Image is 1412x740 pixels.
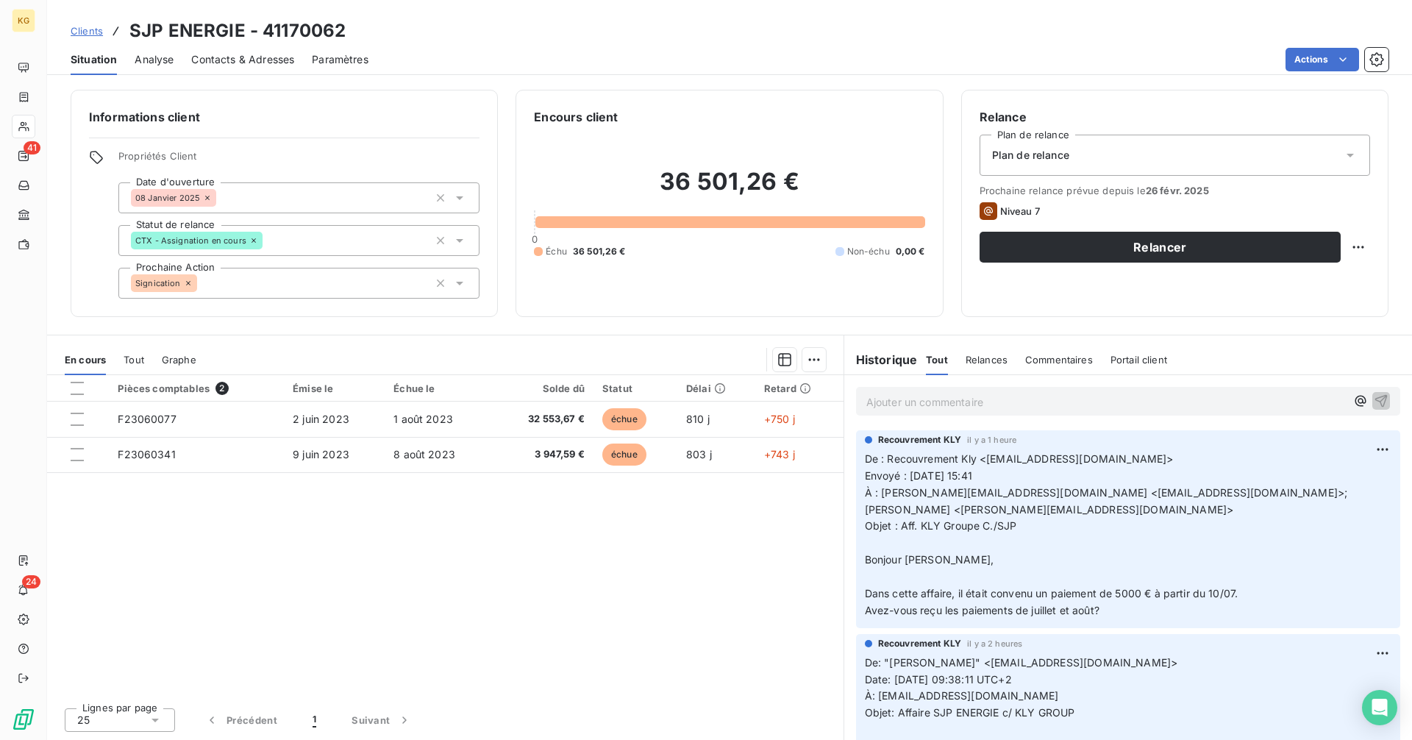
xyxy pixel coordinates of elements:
[992,148,1069,163] span: Plan de relance
[865,604,1099,616] span: Avez-vous reçu les paiements de juillet et août?
[573,245,626,258] span: 36 501,26 €
[312,52,368,67] span: Paramètres
[313,713,316,727] span: 1
[1146,185,1209,196] span: 26 févr. 2025
[686,413,710,425] span: 810 j
[602,444,646,466] span: échue
[764,413,795,425] span: +750 j
[1110,354,1167,366] span: Portail client
[878,637,961,650] span: Recouvrement KLY
[967,435,1016,444] span: il y a 1 heure
[12,708,35,731] img: Logo LeanPay
[191,52,294,67] span: Contacts & Adresses
[118,150,479,171] span: Propriétés Client
[865,553,994,566] span: Bonjour [PERSON_NAME],
[263,234,274,247] input: Ajouter une valeur
[293,448,349,460] span: 9 juin 2023
[865,689,1059,702] span: À: [EMAIL_ADDRESS][DOMAIN_NAME]
[293,383,376,394] div: Émise le
[71,24,103,38] a: Clients
[393,448,455,460] span: 8 août 2023
[77,713,90,727] span: 25
[546,245,567,258] span: Échu
[966,354,1008,366] span: Relances
[71,52,117,67] span: Situation
[686,383,746,394] div: Délai
[118,382,275,395] div: Pièces comptables
[216,191,228,204] input: Ajouter une valeur
[980,108,1370,126] h6: Relance
[12,144,35,168] a: 41
[865,656,1178,669] span: De: "[PERSON_NAME]" <[EMAIL_ADDRESS][DOMAIN_NAME]>
[1025,354,1093,366] span: Commentaires
[532,233,538,245] span: 0
[764,448,795,460] span: +743 j
[124,354,144,366] span: Tout
[118,448,175,460] span: F23060341
[865,519,1017,532] span: Objet : Aff. KLY Groupe C./SJP
[187,705,295,736] button: Précédent
[865,706,1075,719] span: Objet: Affaire SJP ENERGIE c/ KLY GROUP
[534,108,618,126] h6: Encours client
[878,433,961,447] span: Recouvrement KLY
[197,277,209,290] input: Ajouter une valeur
[393,383,484,394] div: Échue le
[215,382,229,395] span: 2
[980,185,1370,196] span: Prochaine relance prévue depuis le
[22,575,40,588] span: 24
[865,587,1238,600] span: Dans cette affaire, il était convenu un paiement de 5000 € à partir du 10/07.
[967,639,1022,648] span: il y a 2 heures
[135,52,174,67] span: Analyse
[135,279,181,288] span: Signication
[926,354,948,366] span: Tout
[118,413,176,425] span: F23060077
[602,408,646,430] span: échue
[534,167,924,211] h2: 36 501,26 €
[865,452,1174,465] span: De : Recouvrement Kly <[EMAIL_ADDRESS][DOMAIN_NAME]>
[12,9,35,32] div: KG
[1362,690,1397,725] div: Open Intercom Messenger
[65,354,106,366] span: En cours
[896,245,925,258] span: 0,00 €
[502,447,585,462] span: 3 947,59 €
[865,469,972,482] span: Envoyé : [DATE] 15:41
[502,412,585,427] span: 32 553,67 €
[135,236,246,245] span: CTX - Assignation en cours
[162,354,196,366] span: Graphe
[89,108,479,126] h6: Informations client
[129,18,346,44] h3: SJP ENERGIE - 41170062
[844,351,918,369] h6: Historique
[764,383,835,394] div: Retard
[393,413,453,425] span: 1 août 2023
[295,705,334,736] button: 1
[865,486,1351,516] span: À : [PERSON_NAME][EMAIL_ADDRESS][DOMAIN_NAME] <[EMAIL_ADDRESS][DOMAIN_NAME]>; [PERSON_NAME] <[PER...
[865,673,1012,686] span: Date: [DATE] 09:38:11 UTC+2
[980,232,1341,263] button: Relancer
[686,448,712,460] span: 803 j
[71,25,103,37] span: Clients
[135,193,200,202] span: 08 Janvier 2025
[334,705,429,736] button: Suivant
[502,383,585,394] div: Solde dû
[24,141,40,154] span: 41
[602,383,668,394] div: Statut
[293,413,349,425] span: 2 juin 2023
[847,245,890,258] span: Non-échu
[1000,205,1040,217] span: Niveau 7
[1286,48,1359,71] button: Actions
